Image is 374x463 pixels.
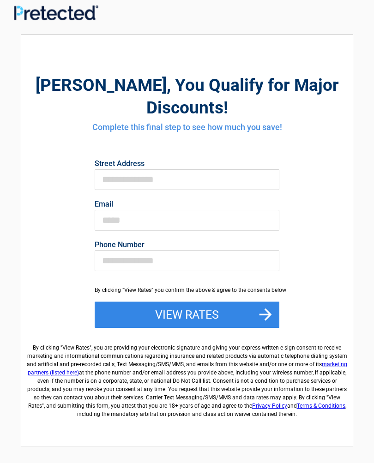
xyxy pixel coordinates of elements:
[95,160,279,167] label: Street Address
[62,344,90,351] span: View Rates
[95,302,279,328] button: View Rates
[26,336,348,418] label: By clicking " ", you are providing your electronic signature and giving your express written e-si...
[95,286,279,294] div: By clicking "View Rates" you confirm the above & agree to the consents below
[36,75,167,95] span: [PERSON_NAME]
[95,241,279,249] label: Phone Number
[297,403,345,409] a: Terms & Conditions
[14,5,98,20] img: Main Logo
[26,121,348,133] h4: Complete this final step to see how much you save!
[26,74,348,119] h2: , You Qualify for Major Discounts!
[252,403,287,409] a: Privacy Policy
[95,201,279,208] label: Email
